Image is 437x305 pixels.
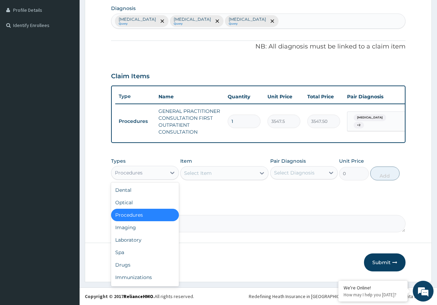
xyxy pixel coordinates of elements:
label: Types [111,158,126,164]
div: Dental [111,184,179,196]
p: [MEDICAL_DATA] [119,17,156,22]
label: Comment [111,205,406,211]
div: Redefining Heath Insurance in [GEOGRAPHIC_DATA] using Telemedicine and Data Science! [249,293,432,300]
span: + 2 [354,122,364,129]
span: We're online! [40,87,95,157]
th: Pair Diagnosis [344,90,420,104]
h3: Claim Items [111,73,149,80]
td: Procedures [115,115,155,128]
footer: All rights reserved. [80,287,437,305]
div: Minimize live chat window [113,3,130,20]
div: Imaging [111,221,179,234]
p: [MEDICAL_DATA] [229,17,266,22]
p: [MEDICAL_DATA] [174,17,211,22]
small: Query [229,22,266,26]
span: remove selection option [269,18,275,24]
textarea: Type your message and hit 'Enter' [3,189,132,213]
div: Laboratory [111,234,179,246]
div: Spa [111,246,179,259]
th: Name [155,90,224,104]
div: Drugs [111,259,179,271]
div: Select Item [184,170,212,177]
img: d_794563401_company_1708531726252_794563401 [13,35,28,52]
label: Unit Price [339,158,364,164]
th: Total Price [304,90,344,104]
p: How may I help you today? [344,292,402,298]
div: Procedures [115,169,143,176]
p: NB: All diagnosis must be linked to a claim item [111,42,406,51]
div: Chat with us now [36,39,116,48]
div: Select Diagnosis [274,169,315,176]
span: remove selection option [214,18,220,24]
th: Type [115,90,155,103]
label: Diagnosis [111,5,136,12]
th: Quantity [224,90,264,104]
label: Item [180,158,192,164]
div: We're Online! [344,285,402,291]
a: RelianceHMO [124,293,153,299]
small: Query [119,22,156,26]
div: Others [111,284,179,296]
label: Pair Diagnosis [270,158,306,164]
span: [MEDICAL_DATA] [354,114,386,121]
th: Unit Price [264,90,304,104]
small: Query [174,22,211,26]
button: Add [370,167,400,180]
div: Optical [111,196,179,209]
div: Procedures [111,209,179,221]
button: Submit [364,253,406,271]
strong: Copyright © 2017 . [85,293,155,299]
td: GENERAL PRACTITIONER CONSULTATION FIRST OUTPATIENT CONSULTATION [155,104,224,139]
span: remove selection option [159,18,165,24]
div: Immunizations [111,271,179,284]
